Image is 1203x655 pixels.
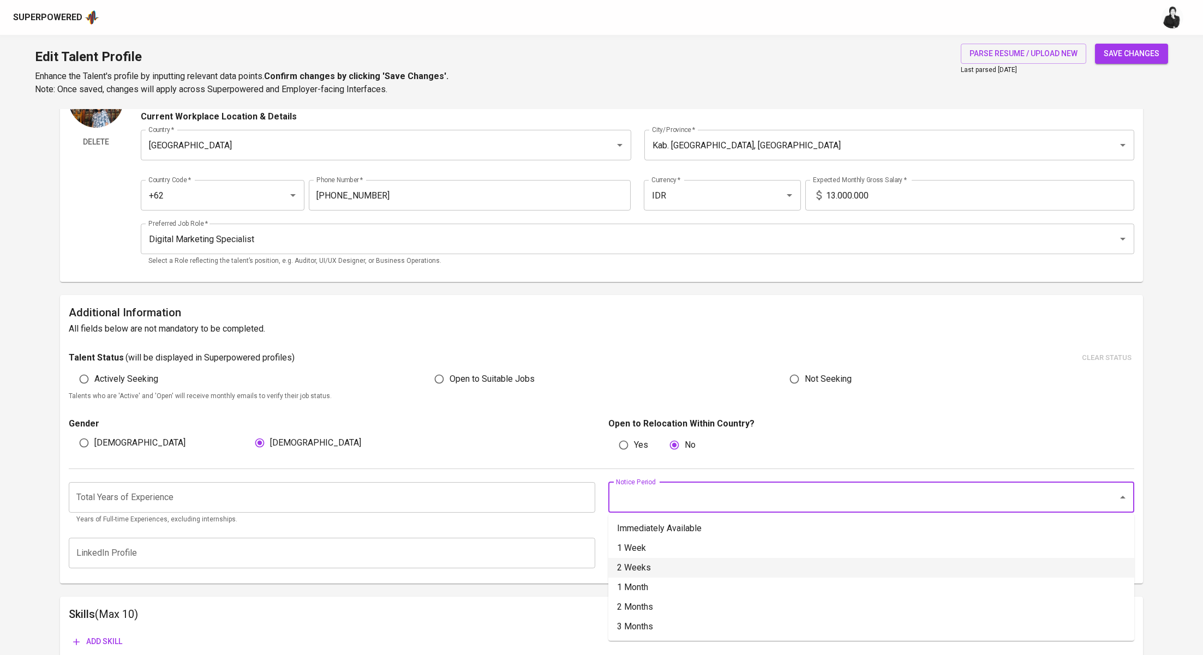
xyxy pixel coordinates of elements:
p: Gender [69,417,595,430]
a: Superpoweredapp logo [13,9,99,26]
button: Open [612,137,627,153]
button: Open [782,188,797,203]
button: Close [1115,490,1130,505]
span: (Max 10) [95,608,138,621]
li: Immediately Available [608,519,1134,538]
button: Delete [69,132,123,152]
li: 2 Weeks [608,558,1134,578]
button: Add skill [69,632,127,652]
button: Open [1115,231,1130,247]
li: 1 Month [608,578,1134,597]
span: Actively Seeking [94,372,158,386]
h6: Additional Information [69,304,1134,321]
p: Talent Status [69,351,124,364]
button: save changes [1095,44,1168,64]
img: medwi@glints.com [1162,7,1183,28]
span: [DEMOGRAPHIC_DATA] [270,436,361,449]
button: Open [285,188,301,203]
button: Open [1115,137,1130,153]
span: Delete [73,135,119,149]
h6: Skills [69,605,1134,623]
li: 3 Months [608,617,1134,636]
p: Enhance the Talent's profile by inputting relevant data points. Note: Once saved, changes will ap... [35,70,448,96]
li: 1 Week [608,538,1134,558]
span: parse resume / upload new [969,47,1078,61]
li: 2 Months [608,597,1134,617]
button: parse resume / upload new [961,44,1086,64]
p: Talents who are 'Active' and 'Open' will receive monthly emails to verify their job status. [69,391,1134,402]
span: No [685,438,696,452]
p: ( will be displayed in Superpowered profiles ) [125,351,295,364]
p: Current Workplace Location & Details [141,110,297,123]
span: Not Seeking [805,372,852,386]
h6: All fields below are not mandatory to be completed. [69,321,1134,336]
span: [DEMOGRAPHIC_DATA] [94,436,185,449]
span: Last parsed [DATE] [961,66,1017,74]
p: Years of Full-time Experiences, excluding internships. [76,514,587,525]
span: Open to Suitable Jobs [450,372,535,386]
p: Select a Role reflecting the talent’s position, e.g. Auditor, UI/UX Designer, or Business Operati... [148,256,1127,267]
span: Yes [634,438,648,452]
h1: Edit Talent Profile [35,44,448,70]
div: Superpowered [13,11,82,24]
p: Open to Relocation Within Country? [608,417,1134,430]
b: Confirm changes by clicking 'Save Changes'. [264,71,448,81]
span: save changes [1104,47,1159,61]
img: app logo [85,9,99,26]
span: Add skill [73,635,122,648]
